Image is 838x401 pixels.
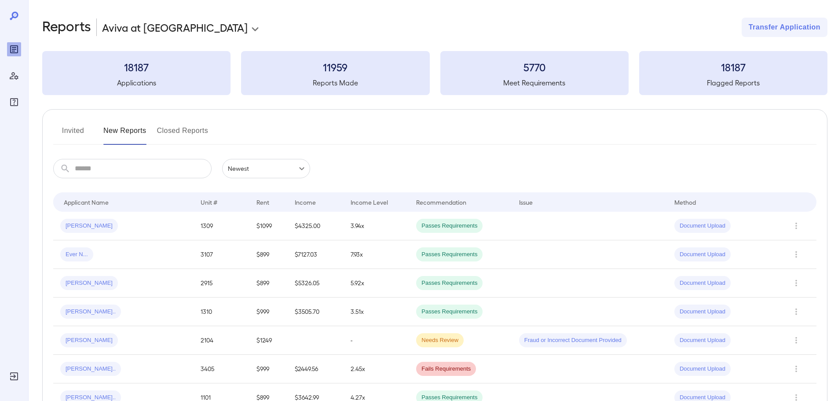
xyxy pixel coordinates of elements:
[7,95,21,109] div: FAQ
[288,269,344,298] td: $5326.05
[194,355,249,383] td: 3405
[416,308,483,316] span: Passes Requirements
[519,197,533,207] div: Issue
[249,355,288,383] td: $999
[344,269,409,298] td: 5.92x
[416,279,483,287] span: Passes Requirements
[42,77,231,88] h5: Applications
[639,60,827,74] h3: 18187
[194,326,249,355] td: 2104
[351,197,388,207] div: Income Level
[344,298,409,326] td: 3.51x
[440,77,629,88] h5: Meet Requirements
[288,298,344,326] td: $3505.70
[789,276,803,290] button: Row Actions
[7,42,21,56] div: Reports
[789,219,803,233] button: Row Actions
[416,222,483,230] span: Passes Requirements
[674,222,731,230] span: Document Upload
[674,279,731,287] span: Document Upload
[288,355,344,383] td: $2449.56
[60,279,118,287] span: [PERSON_NAME]
[789,247,803,261] button: Row Actions
[249,326,288,355] td: $1249
[789,305,803,319] button: Row Actions
[201,197,217,207] div: Unit #
[249,240,288,269] td: $899
[194,269,249,298] td: 2915
[53,124,93,145] button: Invited
[674,336,731,345] span: Document Upload
[249,298,288,326] td: $999
[674,308,731,316] span: Document Upload
[157,124,209,145] button: Closed Reports
[194,212,249,240] td: 1309
[60,222,118,230] span: [PERSON_NAME]
[674,197,696,207] div: Method
[639,77,827,88] h5: Flagged Reports
[789,362,803,376] button: Row Actions
[222,159,310,178] div: Newest
[102,20,248,34] p: Aviva at [GEOGRAPHIC_DATA]
[344,240,409,269] td: 7.93x
[674,365,731,373] span: Document Upload
[194,240,249,269] td: 3107
[42,18,91,37] h2: Reports
[674,250,731,259] span: Document Upload
[64,197,109,207] div: Applicant Name
[241,77,429,88] h5: Reports Made
[249,269,288,298] td: $899
[789,333,803,347] button: Row Actions
[42,60,231,74] h3: 18187
[194,298,249,326] td: 1310
[519,336,627,345] span: Fraud or Incorrect Document Provided
[256,197,271,207] div: Rent
[416,197,466,207] div: Recommendation
[344,355,409,383] td: 2.45x
[344,212,409,240] td: 3.94x
[60,336,118,345] span: [PERSON_NAME]
[416,336,464,345] span: Needs Review
[742,18,827,37] button: Transfer Application
[288,240,344,269] td: $7127.03
[7,69,21,83] div: Manage Users
[60,365,121,373] span: [PERSON_NAME]..
[344,326,409,355] td: -
[42,51,827,95] summary: 18187Applications11959Reports Made5770Meet Requirements18187Flagged Reports
[416,365,476,373] span: Fails Requirements
[241,60,429,74] h3: 11959
[249,212,288,240] td: $1099
[7,369,21,383] div: Log Out
[60,308,121,316] span: [PERSON_NAME]..
[103,124,146,145] button: New Reports
[60,250,93,259] span: Ever N...
[295,197,316,207] div: Income
[288,212,344,240] td: $4325.00
[440,60,629,74] h3: 5770
[416,250,483,259] span: Passes Requirements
